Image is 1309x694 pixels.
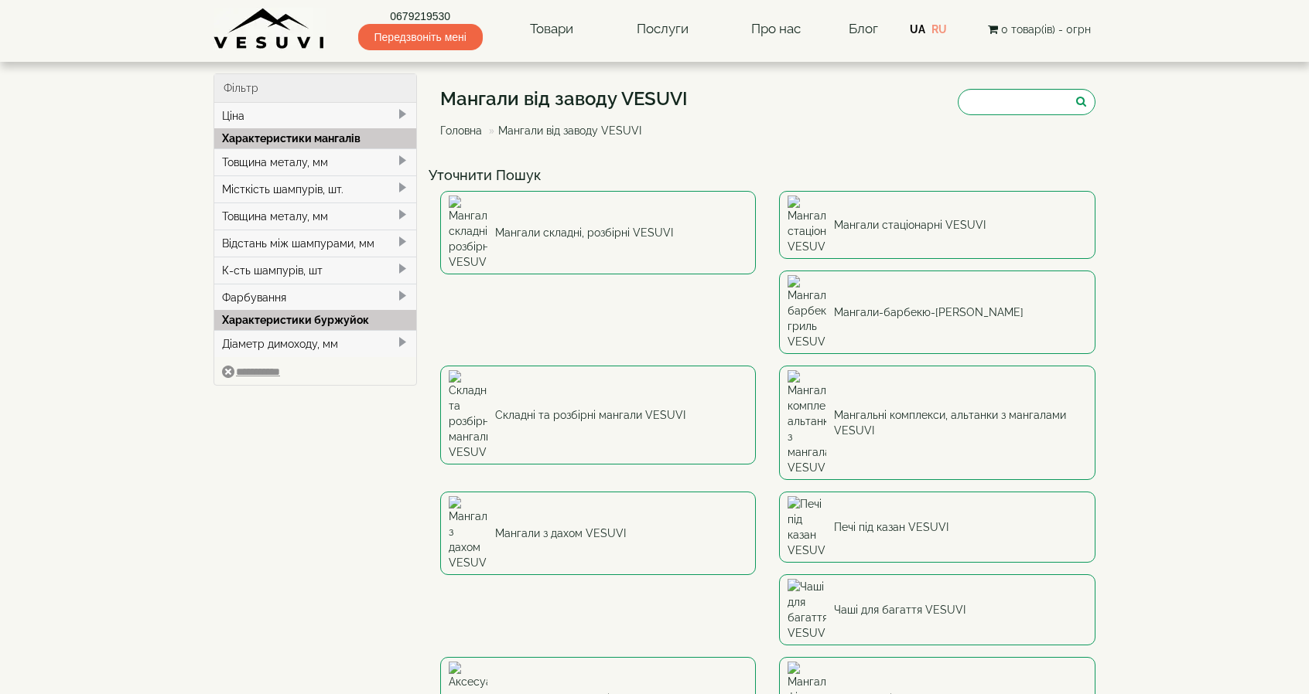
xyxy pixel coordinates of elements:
a: Мангали стаціонарні VESUVI Мангали стаціонарні VESUVI [779,191,1095,259]
a: Мангали з дахом VESUVI Мангали з дахом VESUVI [440,492,757,575]
img: Мангали стаціонарні VESUVI [788,196,826,254]
img: Мангали-барбекю-гриль VESUVI [788,275,826,349]
div: Товщина металу, мм [214,148,416,175]
a: Печі під казан VESUVI Печі під казан VESUVI [779,492,1095,563]
img: Завод VESUVI [214,8,326,50]
a: UA [910,23,925,36]
div: Ціна [214,103,416,129]
a: Мангали складні, розбірні VESUVI Мангали складні, розбірні VESUVI [440,191,757,274]
li: Мангали від заводу VESUVI [485,123,641,138]
a: Товари [514,12,589,47]
a: Мангальні комплекси, альтанки з мангалами VESUVI Мангальні комплекси, альтанки з мангалами VESUVI [779,366,1095,480]
img: Мангали з дахом VESUVI [449,496,487,570]
a: Мангали-барбекю-гриль VESUVI Мангали-барбекю-[PERSON_NAME] [779,270,1095,354]
h4: Уточнити Пошук [429,168,1108,183]
a: RU [931,23,947,36]
a: Чаші для багаття VESUVI Чаші для багаття VESUVI [779,574,1095,645]
a: Головна [440,124,482,137]
a: Блог [849,21,878,36]
img: Складні та розбірні мангали VESUVI [449,370,487,460]
div: Діаметр димоходу, мм [214,330,416,357]
img: Печі під казан VESUVI [788,496,826,558]
span: 0 товар(ів) - 0грн [1001,23,1091,36]
div: Фарбування [214,284,416,311]
img: Мангальні комплекси, альтанки з мангалами VESUVI [788,370,826,475]
div: Характеристики мангалів [214,128,416,148]
a: 0679219530 [358,9,483,24]
h1: Мангали від заводу VESUVI [440,89,688,109]
img: Чаші для багаття VESUVI [788,579,826,641]
div: Характеристики буржуйок [214,310,416,330]
a: Послуги [621,12,704,47]
span: Передзвоніть мені [358,24,483,50]
div: Місткість шампурів, шт. [214,175,416,202]
a: Про нас [736,12,816,47]
div: К-сть шампурів, шт [214,257,416,284]
a: Складні та розбірні мангали VESUVI Складні та розбірні мангали VESUVI [440,366,757,464]
div: Відстань між шампурами, мм [214,230,416,257]
div: Товщина металу, мм [214,202,416,230]
img: Мангали складні, розбірні VESUVI [449,196,487,270]
button: 0 товар(ів) - 0грн [983,21,1095,38]
div: Фільтр [214,74,416,103]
